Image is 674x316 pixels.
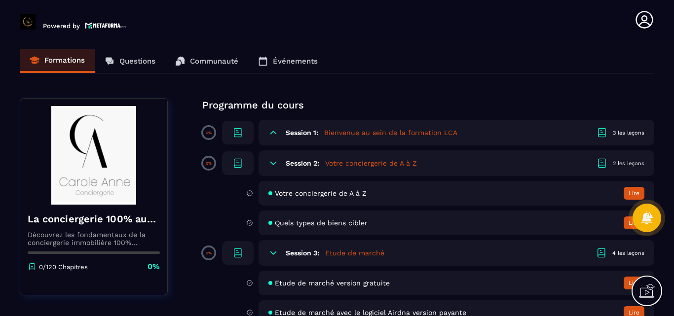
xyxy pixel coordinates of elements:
p: 0% [206,131,212,135]
h5: Etude de marché [325,248,384,258]
button: Lire [624,277,644,289]
h6: Session 1: [286,129,318,137]
h5: Votre conciergerie de A à Z [325,158,417,168]
p: Découvrez les fondamentaux de la conciergerie immobilière 100% automatisée. Cette formation est c... [28,231,160,246]
img: logo [85,21,126,30]
h4: La conciergerie 100% automatisée [28,212,160,226]
p: 0% [206,161,212,166]
div: 4 les leçons [612,249,644,257]
span: Etude de marché version gratuite [275,279,390,287]
p: 0% [148,261,160,272]
img: banner [28,106,160,205]
h6: Session 2: [286,159,319,167]
div: 3 les leçons [613,129,644,137]
span: Votre conciergerie de A à Z [275,189,367,197]
div: 2 les leçons [613,160,644,167]
h6: Session 3: [286,249,319,257]
button: Lire [624,216,644,229]
h5: Bienvenue au sein de la formation LCA [324,128,457,138]
img: logo-branding [20,14,36,30]
p: Powered by [43,22,80,30]
p: 0/120 Chapitres [39,263,88,271]
span: Quels types de biens cibler [275,219,368,227]
p: 0% [206,251,212,255]
p: Programme du cours [202,98,654,112]
button: Lire [624,187,644,200]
